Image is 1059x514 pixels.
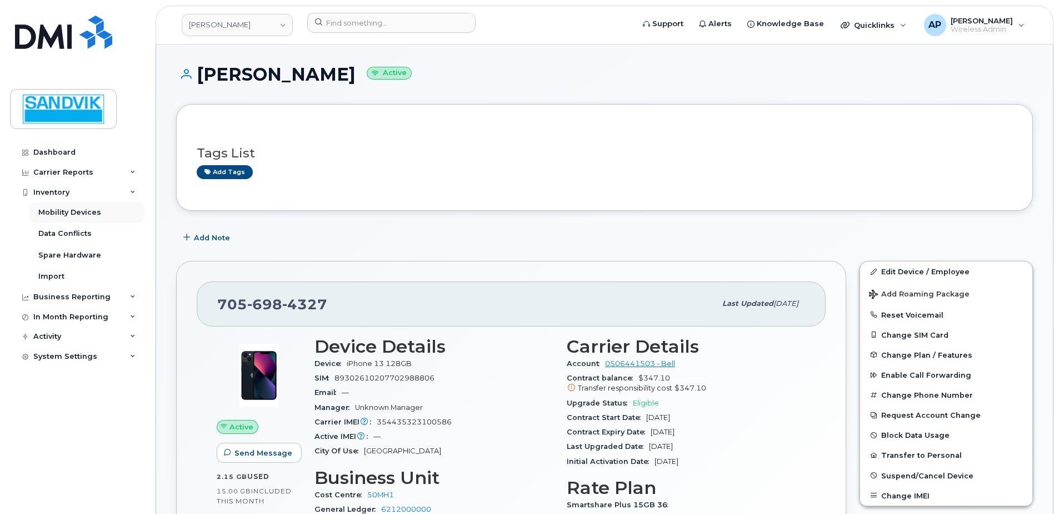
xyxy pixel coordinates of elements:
[655,457,678,466] span: [DATE]
[314,447,364,455] span: City Of Use
[314,337,553,357] h3: Device Details
[633,399,659,407] span: Eligible
[217,473,247,481] span: 2.15 GB
[860,445,1032,465] button: Transfer to Personal
[567,428,651,436] span: Contract Expiry Date
[176,228,239,248] button: Add Note
[347,359,412,368] span: iPhone 13 128GB
[373,432,381,441] span: —
[646,413,670,422] span: [DATE]
[567,457,655,466] span: Initial Activation Date
[176,65,1033,84] h1: [PERSON_NAME]
[367,67,412,80] small: Active
[314,418,377,426] span: Carrier IMEI
[860,385,1032,405] button: Change Phone Number
[860,365,1032,385] button: Enable Call Forwarding
[197,165,253,179] a: Add tags
[860,345,1032,365] button: Change Plan / Features
[314,359,347,368] span: Device
[567,442,649,451] span: Last Upgraded Date
[881,471,973,480] span: Suspend/Cancel Device
[217,296,327,313] span: 705
[314,432,373,441] span: Active IMEI
[649,442,673,451] span: [DATE]
[860,405,1032,425] button: Request Account Change
[226,342,292,409] img: image20231002-3703462-1ig824h.jpeg
[860,305,1032,325] button: Reset Voicemail
[651,428,675,436] span: [DATE]
[377,418,452,426] span: 354435323100586
[334,374,434,382] span: 89302610207702988806
[234,448,292,458] span: Send Message
[194,233,230,243] span: Add Note
[567,337,806,357] h3: Carrier Details
[881,350,972,359] span: Change Plan / Features
[217,443,302,463] button: Send Message
[314,491,367,499] span: Cost Centre
[367,491,394,499] a: 50MH1
[282,296,327,313] span: 4327
[881,371,971,379] span: Enable Call Forwarding
[860,282,1032,305] button: Add Roaming Package
[567,413,646,422] span: Contract Start Date
[217,487,292,505] span: included this month
[314,403,355,412] span: Manager
[567,501,673,509] span: Smartshare Plus 15GB 36
[567,374,806,394] span: $347.10
[342,388,349,397] span: —
[860,466,1032,486] button: Suspend/Cancel Device
[773,299,798,308] span: [DATE]
[197,146,1012,160] h3: Tags List
[247,296,282,313] span: 698
[355,403,423,412] span: Unknown Manager
[675,384,706,392] span: $347.10
[314,388,342,397] span: Email
[567,374,638,382] span: Contract balance
[567,359,605,368] span: Account
[605,359,675,368] a: 0506441503 - Bell
[869,290,970,300] span: Add Roaming Package
[722,299,773,308] span: Last updated
[567,399,633,407] span: Upgrade Status
[860,261,1032,281] a: Edit Device / Employee
[314,468,553,488] h3: Business Unit
[860,425,1032,445] button: Block Data Usage
[217,487,251,495] span: 15.00 GB
[578,384,672,392] span: Transfer responsibility cost
[229,422,253,432] span: Active
[567,478,806,498] h3: Rate Plan
[314,374,334,382] span: SIM
[860,486,1032,506] button: Change IMEI
[860,325,1032,345] button: Change SIM Card
[314,505,381,513] span: General Ledger
[247,472,269,481] span: used
[364,447,441,455] span: [GEOGRAPHIC_DATA]
[381,505,431,513] a: 6212000000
